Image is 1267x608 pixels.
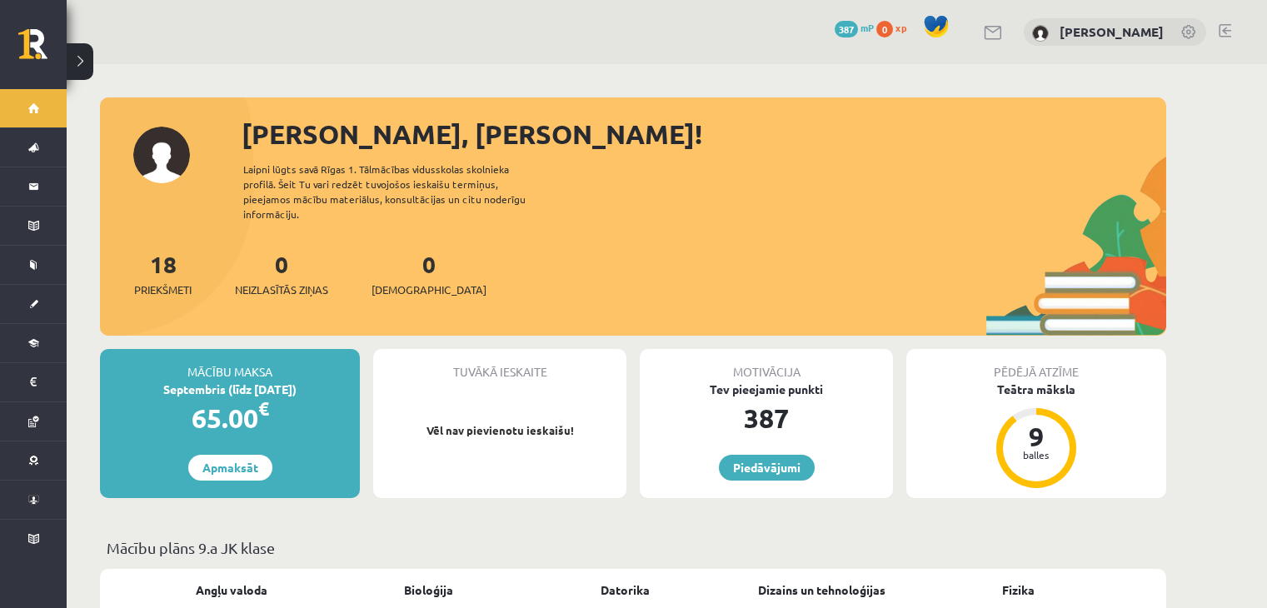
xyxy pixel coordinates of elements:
[100,398,360,438] div: 65.00
[235,282,328,298] span: Neizlasītās ziņas
[1002,581,1035,599] a: Fizika
[835,21,858,37] span: 387
[835,21,874,34] a: 387 mP
[876,21,915,34] a: 0 xp
[100,349,360,381] div: Mācību maksa
[906,381,1166,398] div: Teātra māksla
[906,349,1166,381] div: Pēdējā atzīme
[107,536,1160,559] p: Mācību plāns 9.a JK klase
[895,21,906,34] span: xp
[640,381,893,398] div: Tev pieejamie punkti
[18,29,67,71] a: Rīgas 1. Tālmācības vidusskola
[906,381,1166,491] a: Teātra māksla 9 balles
[258,396,269,421] span: €
[758,581,885,599] a: Dizains un tehnoloģijas
[876,21,893,37] span: 0
[719,455,815,481] a: Piedāvājumi
[860,21,874,34] span: mP
[243,162,555,222] div: Laipni lūgts savā Rīgas 1. Tālmācības vidusskolas skolnieka profilā. Šeit Tu vari redzēt tuvojošo...
[134,282,192,298] span: Priekšmeti
[134,249,192,298] a: 18Priekšmeti
[1011,423,1061,450] div: 9
[1032,25,1049,42] img: Timofejs Bondarenko
[372,282,486,298] span: [DEMOGRAPHIC_DATA]
[601,581,650,599] a: Datorika
[640,398,893,438] div: 387
[404,581,453,599] a: Bioloģija
[188,455,272,481] a: Apmaksāt
[235,249,328,298] a: 0Neizlasītās ziņas
[100,381,360,398] div: Septembris (līdz [DATE])
[1011,450,1061,460] div: balles
[242,114,1166,154] div: [PERSON_NAME], [PERSON_NAME]!
[373,349,626,381] div: Tuvākā ieskaite
[640,349,893,381] div: Motivācija
[382,422,618,439] p: Vēl nav pievienotu ieskaišu!
[196,581,267,599] a: Angļu valoda
[372,249,486,298] a: 0[DEMOGRAPHIC_DATA]
[1060,23,1164,40] a: [PERSON_NAME]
